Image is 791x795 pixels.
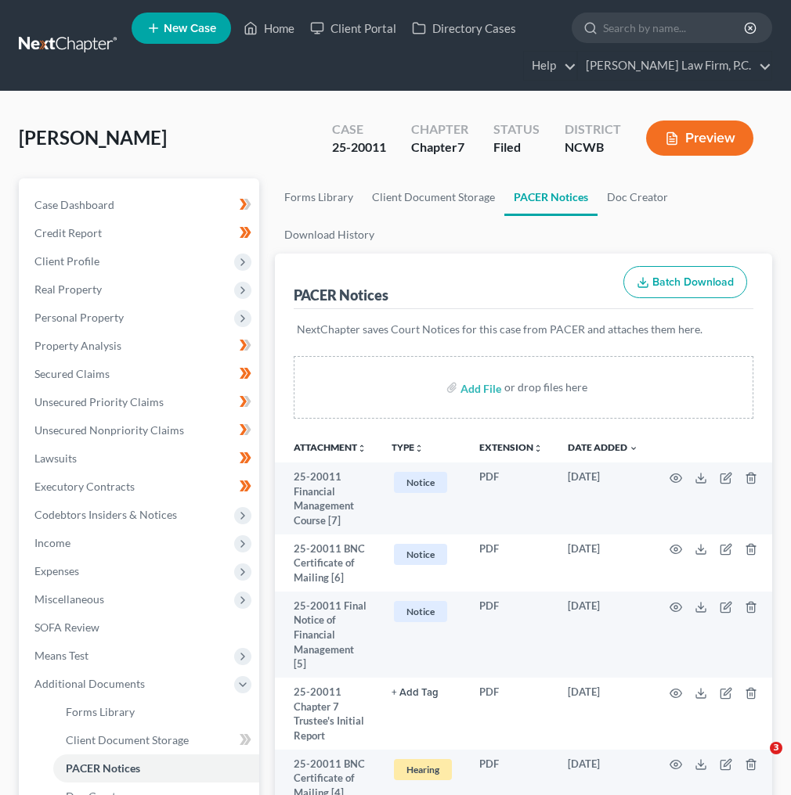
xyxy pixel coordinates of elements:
span: Secured Claims [34,367,110,380]
span: Forms Library [66,705,135,718]
td: [DATE] [555,534,651,592]
a: SOFA Review [22,613,259,642]
span: New Case [164,23,216,34]
td: PDF [467,678,555,750]
a: Lawsuits [22,444,259,473]
span: Unsecured Nonpriority Claims [34,423,184,437]
td: [DATE] [555,592,651,678]
div: Status [493,121,540,138]
i: unfold_more [357,444,367,453]
a: Notice [392,469,454,495]
a: Doc Creator [598,178,677,216]
a: Download History [275,216,384,254]
a: Client Document Storage [363,178,504,216]
a: Credit Report [22,219,259,247]
a: Client Document Storage [53,726,259,754]
a: Client Portal [302,14,404,42]
a: PACER Notices [53,754,259,782]
a: PACER Notices [504,178,598,216]
span: Lawsuits [34,451,77,465]
span: 3 [770,742,782,754]
span: Property Analysis [34,339,121,352]
a: Forms Library [275,178,363,216]
span: Case Dashboard [34,198,114,211]
a: Directory Cases [404,14,524,42]
span: Codebtors Insiders & Notices [34,508,177,521]
span: Personal Property [34,311,124,324]
td: PDF [467,534,555,592]
td: PDF [467,592,555,678]
span: Credit Report [34,226,102,239]
div: or drop files here [504,380,587,395]
span: 7 [457,139,464,154]
span: Expenses [34,564,79,577]
p: NextChapter saves Court Notices for this case from PACER and attaches them here. [297,322,750,337]
a: Property Analysis [22,332,259,360]
a: Forms Library [53,698,259,726]
button: + Add Tag [392,688,439,698]
a: Attachmentunfold_more [294,441,367,453]
div: 25-20011 [332,138,386,156]
button: Batch Download [623,266,747,299]
a: + Add Tag [392,685,454,700]
span: Hearing [394,759,452,780]
div: Chapter [411,121,468,138]
td: 25-20011 BNC Certificate of Mailing [6] [275,534,379,592]
span: Notice [394,472,447,493]
a: Hearing [392,757,454,782]
i: expand_more [629,444,638,453]
td: 25-20011 Chapter 7 Trustee's Initial Report [275,678,379,750]
button: TYPEunfold_more [392,443,424,453]
i: unfold_more [414,444,424,453]
a: Case Dashboard [22,191,259,219]
a: Unsecured Nonpriority Claims [22,416,259,444]
div: District [565,121,621,138]
a: Help [524,52,576,80]
td: [DATE] [555,462,651,534]
span: SOFA Review [34,621,99,634]
a: Extensionunfold_more [479,441,543,453]
a: Executory Contracts [22,473,259,501]
i: unfold_more [533,444,543,453]
span: Real Property [34,282,102,296]
a: Unsecured Priority Claims [22,388,259,416]
span: Batch Download [652,275,734,289]
span: Executory Contracts [34,480,135,493]
a: Home [236,14,302,42]
a: Date Added expand_more [568,441,638,453]
a: [PERSON_NAME] Law Firm, P.C. [578,52,771,80]
a: Notice [392,599,454,624]
div: Chapter [411,138,468,156]
span: Unsecured Priority Claims [34,395,164,408]
a: Secured Claims [22,360,259,388]
td: 25-20011 Financial Management Course [7] [275,462,379,534]
span: Income [34,536,70,549]
div: Filed [493,138,540,156]
div: Case [332,121,386,138]
span: PACER Notices [66,761,140,775]
iframe: Intercom live chat [738,742,775,779]
a: Notice [392,541,454,567]
span: Means Test [34,649,88,662]
span: Additional Documents [34,677,145,690]
td: [DATE] [555,678,651,750]
span: Miscellaneous [34,592,104,606]
span: Notice [394,544,447,565]
span: Notice [394,601,447,622]
td: 25-20011 Final Notice of Financial Management [5] [275,592,379,678]
div: NCWB [565,138,621,156]
button: Preview [646,121,753,156]
span: Client Document Storage [66,733,189,746]
span: [PERSON_NAME] [19,126,167,149]
td: PDF [467,462,555,534]
div: PACER Notices [294,286,388,304]
input: Search by name... [603,13,746,42]
span: Client Profile [34,254,99,268]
